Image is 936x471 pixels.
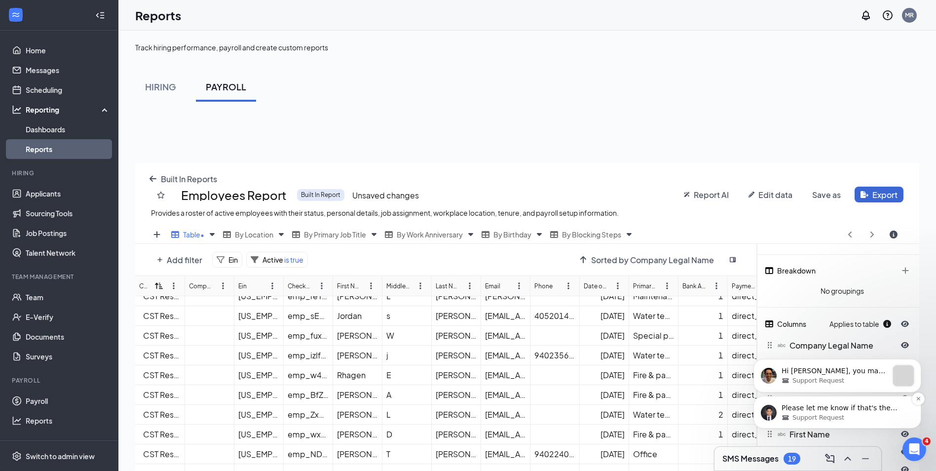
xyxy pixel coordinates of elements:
div: [DATE] [584,390,625,400]
div: Team Management [12,273,108,281]
p: Active [48,12,68,22]
div: Hiring [12,169,108,177]
div: [PERSON_NAME] [436,409,477,420]
div: 2 [682,449,723,459]
a: Messages [26,60,110,80]
span: Ein [228,255,238,264]
div: Fire & packout technician [633,370,674,380]
div: [EMAIL_ADDRESS][DOMAIN_NAME] [485,429,526,439]
div: PAYROLL [206,80,246,93]
div: [PERSON_NAME] [436,370,477,380]
div: direct_deposit [732,330,773,341]
button: ComposeMessage [822,451,838,467]
div: Views [135,226,919,244]
button: ellipsis-vertical icon [164,278,184,294]
button: plus icon [896,263,915,278]
button: ellipsis-vertical icon [262,278,282,294]
div: [PERSON_NAME] [436,311,477,321]
button: ellipsis-vertical icon [460,278,480,294]
div: s [386,311,427,321]
button: Minimize [858,451,873,467]
div: direct_deposit [732,429,773,439]
div: Lem says… [8,17,189,139]
div: [PERSON_NAME] [436,390,477,400]
svg: ComposeMessage [824,453,836,465]
div: Fire & packout technician [633,390,674,400]
svg: Minimize [860,453,871,465]
div: Track hiring performance, payroll and create custom reports [135,42,328,52]
svg: QuestionInfo [882,9,894,21]
div: Primary Job Title [633,281,656,291]
div: [EMAIL_ADDRESS][PERSON_NAME][DOMAIN_NAME] [485,350,526,360]
div: [PERSON_NAME] [436,429,477,439]
div: Payment Method Preference [732,281,755,291]
button: ellipsis-vertical icon [657,278,677,294]
span: By Blocking Steps [562,230,621,239]
span: Unsaved changes [352,190,419,200]
div: Madyson says… [8,139,189,169]
div: By Blocking Steps [548,226,637,244]
div: [DATE] [584,350,625,360]
div: [US_EMPLOYER_IDENTIFICATION_NUMBER] [238,350,279,360]
span: Table • [183,230,204,239]
div: Middle Name [386,281,410,291]
div: [EMAIL_ADDRESS][DOMAIN_NAME] [485,330,526,341]
div: A [386,390,427,400]
div: Close [173,4,191,22]
div: Water technician [633,350,674,360]
button: sidebar-flip icon [724,252,742,268]
button: plus icon [147,227,167,242]
div: You can locate this under the reports section and the Employees report. [16,174,154,194]
span: By Work Anniversary [397,230,463,239]
button: arrow-up icon [573,252,720,268]
div: CST Restorations, LLC [143,330,181,341]
div: Rhagen [337,370,378,380]
div: [US_EMPLOYER_IDENTIFICATION_NUMBER] [238,370,279,380]
div: [DATE] [584,330,625,341]
div: Please let me know if that's the report you're looking for, so I can determine the next step. Tha... [16,266,154,295]
div: Bank Accounts [682,281,706,291]
div: emp_w4LGnr7XwwAJXZyhQChH [288,370,329,380]
button: ellipsis-vertical icon [361,278,381,294]
img: Profile image for Lem [28,5,44,21]
div: [PERSON_NAME] [337,409,378,420]
button: ellipsis-vertical icon [559,278,578,294]
span: Provides a roster of active employees with their status, personal details, job assignment, workpl... [151,208,619,217]
a: Talent Network [26,243,110,263]
span: Reports [91,40,119,48]
button: eye-open icon [895,444,915,460]
div: j [386,350,427,360]
div: [EMAIL_ADDRESS][DOMAIN_NAME] [485,409,526,420]
iframe: explo-dashboard [135,114,919,163]
span: Sorted by Company Legal Name [591,255,714,265]
a: Payroll [26,391,110,411]
div: 1 [682,330,723,341]
div: Reporting [26,105,111,115]
div: [US_EMPLOYER_IDENTIFICATION_NUMBER] [238,390,279,400]
div: 1 [682,370,723,380]
div: [PERSON_NAME] [337,350,378,360]
button: Gif picker [31,323,39,331]
button: Home [154,4,173,23]
div: direct_deposit [732,350,773,360]
div: By Location [221,226,290,244]
a: Job Postings [26,223,110,243]
div: Office [633,449,674,459]
div: Table• [169,226,221,244]
div: You can locate this under the reports section and the Employees report. [8,168,162,259]
span: Add filter [167,255,202,265]
div: [PERSON_NAME] [337,330,378,341]
div: W [386,330,427,341]
div: [US_EMPLOYER_IDENTIFICATION_NUMBER] [238,409,279,420]
div: L [386,409,427,420]
button: pencil icon [743,187,798,202]
div: Water technician [633,409,674,420]
a: Reports [69,34,128,54]
div: direct_deposit [732,409,773,420]
a: Reports [26,139,110,159]
a: Sourcing Tools [26,203,110,223]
